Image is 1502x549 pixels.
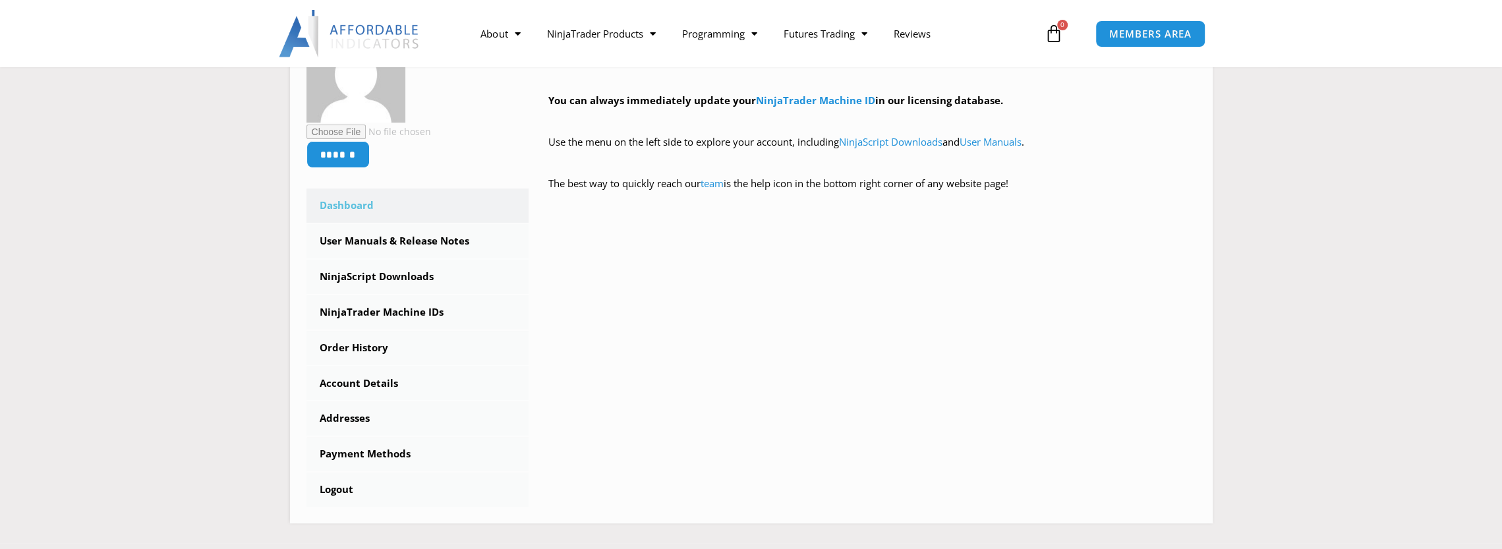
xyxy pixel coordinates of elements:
nav: Account pages [306,188,529,507]
a: Reviews [880,18,943,49]
img: 3e961ded3c57598c38b75bad42f30339efeb9c3e633a926747af0a11817a7dee [306,24,405,123]
a: NinjaTrader Machine IDs [306,295,529,330]
a: Payment Methods [306,437,529,471]
p: Use the menu on the left side to explore your account, including and . [548,133,1196,170]
a: MEMBERS AREA [1095,20,1205,47]
a: team [701,177,724,190]
img: LogoAI | Affordable Indicators – NinjaTrader [279,10,420,57]
a: About [467,18,533,49]
a: User Manuals & Release Notes [306,224,529,258]
a: 0 [1025,14,1083,53]
span: MEMBERS AREA [1109,29,1192,39]
strong: You can always immediately update your in our licensing database. [548,94,1003,107]
a: Dashboard [306,188,529,223]
a: NinjaScript Downloads [306,260,529,294]
a: NinjaScript Downloads [839,135,942,148]
a: Account Details [306,366,529,401]
span: 0 [1057,20,1068,30]
a: Logout [306,473,529,507]
p: The best way to quickly reach our is the help icon in the bottom right corner of any website page! [548,175,1196,212]
a: Programming [668,18,770,49]
a: Order History [306,331,529,365]
a: Futures Trading [770,18,880,49]
nav: Menu [467,18,1041,49]
div: Hey ! Welcome to the Members Area. Thank you for being a valuable customer! [548,29,1196,212]
a: NinjaTrader Products [533,18,668,49]
a: NinjaTrader Machine ID [756,94,875,107]
a: User Manuals [960,135,1022,148]
a: Addresses [306,401,529,436]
